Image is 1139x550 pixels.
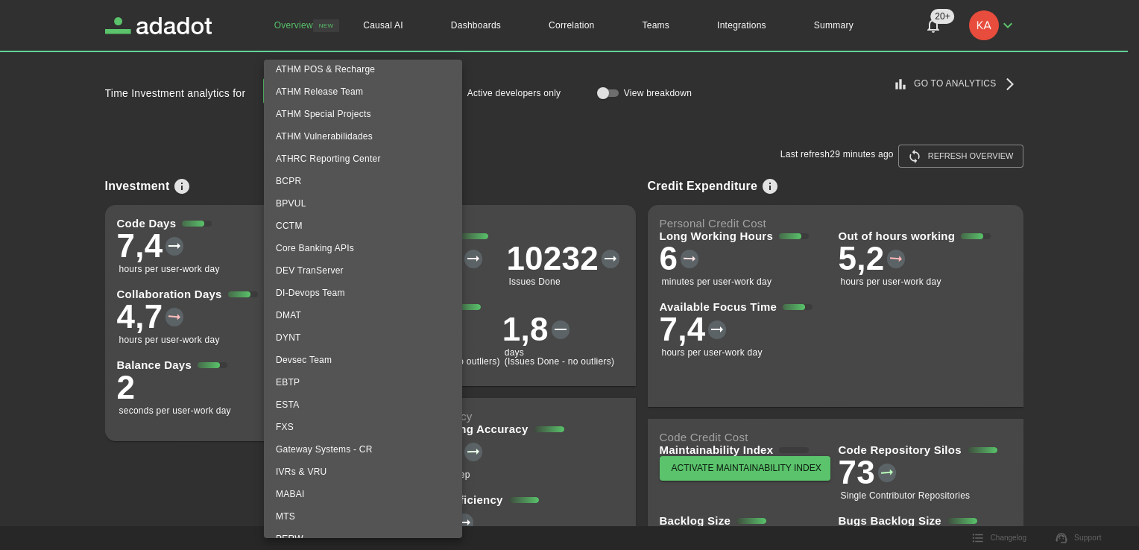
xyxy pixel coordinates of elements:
[264,192,462,215] li: BPVUL
[264,416,462,438] li: FXS
[264,371,462,393] li: EBTP
[264,393,462,416] li: ESTA
[264,58,462,80] li: ATHM POS & Recharge
[264,461,462,483] li: IVRs & VRU
[264,528,462,550] li: PERW
[264,326,462,349] li: DYNT
[264,80,462,103] li: ATHM Release Team
[264,349,462,371] li: Devsec Team
[264,505,462,528] li: MTS
[264,170,462,192] li: BCPR
[264,215,462,237] li: CCTM
[264,148,462,170] li: ATHRC Reporting Center
[264,125,462,148] li: ATHM Vulnerabilidades
[264,103,462,125] li: ATHM Special Projects
[264,304,462,326] li: DMAT
[264,438,462,461] li: Gateway Systems - CR
[264,483,462,505] li: MABAI
[264,282,462,304] li: DI-Devops Team
[264,237,462,259] li: Core Banking APIs
[264,259,462,282] li: DEV TranServer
